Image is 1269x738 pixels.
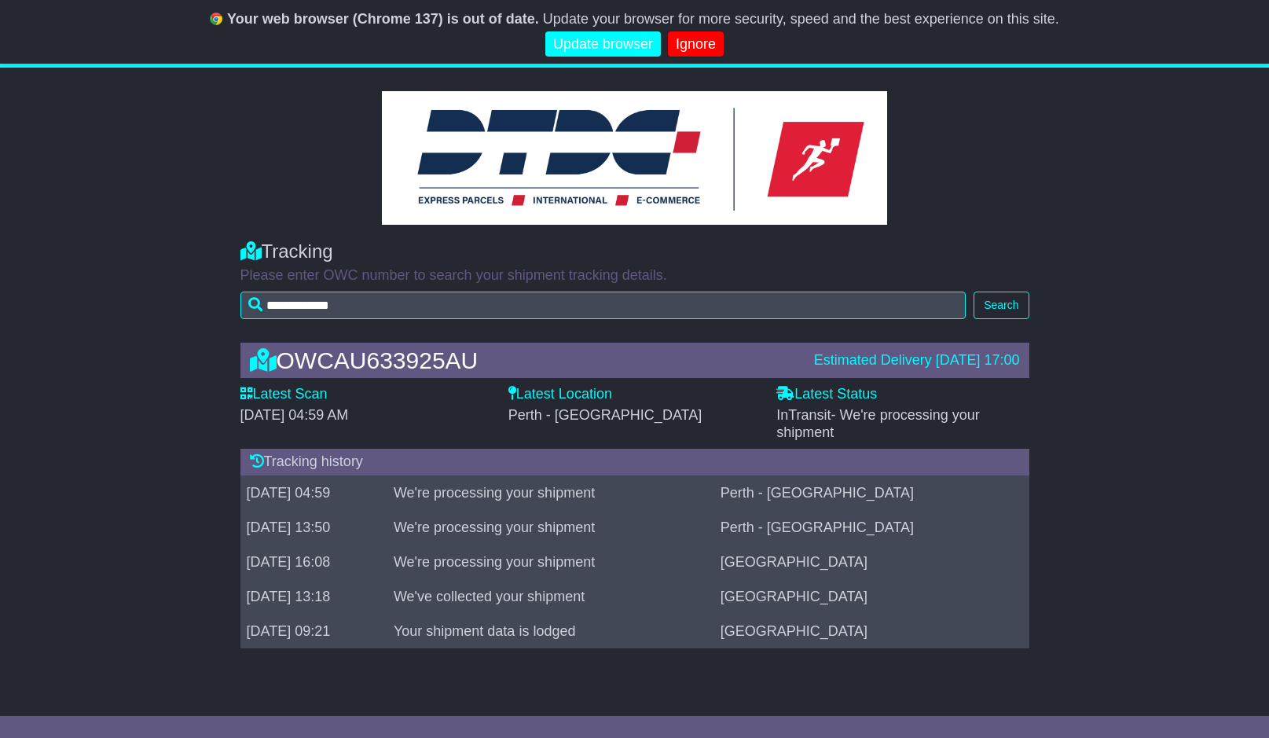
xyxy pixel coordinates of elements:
td: [GEOGRAPHIC_DATA] [714,545,1029,579]
td: [GEOGRAPHIC_DATA] [714,579,1029,614]
td: We've collected your shipment [387,579,714,614]
a: Update browser [545,31,661,57]
span: - We're processing your shipment [776,407,980,440]
div: OWCAU633925AU [242,347,806,373]
img: GetCustomerLogo [382,91,888,225]
td: [GEOGRAPHIC_DATA] [714,614,1029,648]
button: Search [974,292,1029,319]
td: [DATE] 16:08 [240,545,387,579]
span: InTransit [776,407,980,440]
td: We're processing your shipment [387,510,714,545]
div: Tracking history [240,449,1029,475]
td: [DATE] 13:18 [240,579,387,614]
span: Update your browser for more security, speed and the best experience on this site. [543,11,1059,27]
label: Latest Location [508,386,612,403]
label: Latest Status [776,386,877,403]
div: Tracking [240,240,1029,263]
p: Please enter OWC number to search your shipment tracking details. [240,267,1029,285]
td: Perth - [GEOGRAPHIC_DATA] [714,475,1029,510]
label: Latest Scan [240,386,328,403]
td: [DATE] 04:59 [240,475,387,510]
td: Your shipment data is lodged [387,614,714,648]
span: Perth - [GEOGRAPHIC_DATA] [508,407,702,423]
td: [DATE] 13:50 [240,510,387,545]
td: We're processing your shipment [387,475,714,510]
span: [DATE] 04:59 AM [240,407,349,423]
td: [DATE] 09:21 [240,614,387,648]
a: Ignore [668,31,724,57]
div: Estimated Delivery [DATE] 17:00 [814,352,1020,369]
td: Perth - [GEOGRAPHIC_DATA] [714,510,1029,545]
td: We're processing your shipment [387,545,714,579]
b: Your web browser (Chrome 137) is out of date. [227,11,539,27]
